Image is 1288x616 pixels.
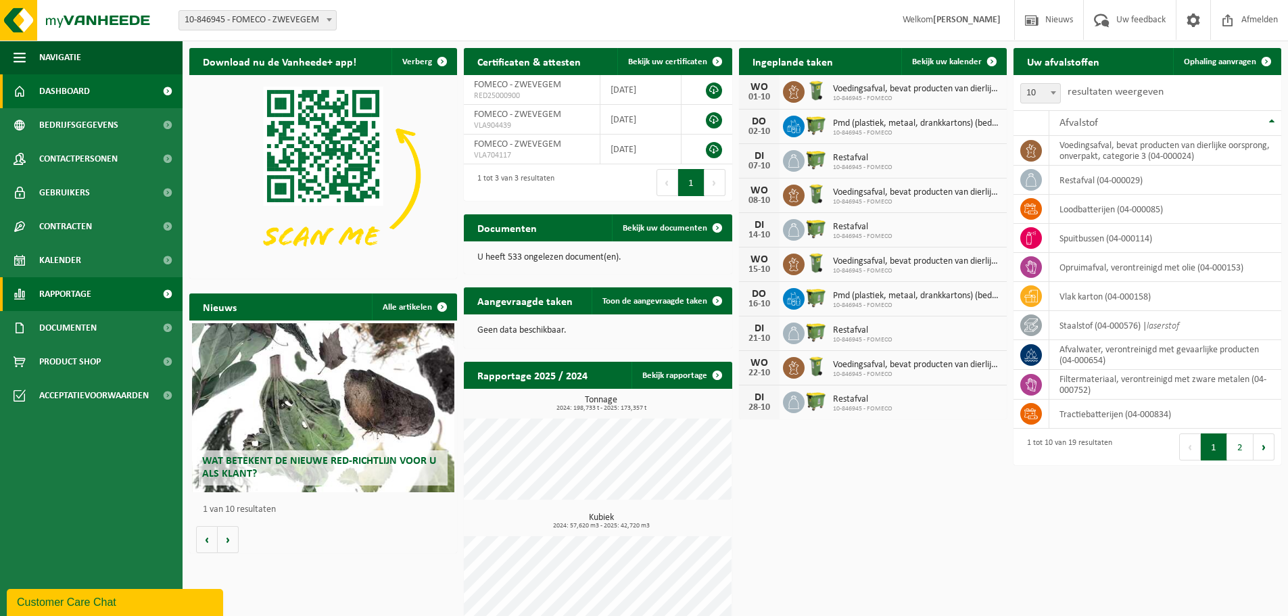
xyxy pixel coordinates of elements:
span: Voedingsafval, bevat producten van dierlijke oorsprong, onverpakt, categorie 3 [833,187,1000,198]
span: Bekijk uw certificaten [628,57,707,66]
p: 1 van 10 resultaten [203,505,450,515]
img: WB-1100-HPE-GN-50 [805,114,828,137]
div: DI [746,220,773,231]
span: Voedingsafval, bevat producten van dierlijke oorsprong, onverpakt, categorie 3 [833,84,1000,95]
td: filtermateriaal, verontreinigd met zware metalen (04-000752) [1049,370,1281,400]
span: 10-846945 - FOMECO [833,164,892,172]
span: Contactpersonen [39,142,118,176]
span: 10-846945 - FOMECO [833,198,1000,206]
h2: Download nu de Vanheede+ app! [189,48,370,74]
span: Pmd (plastiek, metaal, drankkartons) (bedrijven) [833,291,1000,302]
span: Bedrijfsgegevens [39,108,118,142]
button: 2 [1227,433,1254,460]
span: Toon de aangevraagde taken [602,297,707,306]
a: Bekijk uw certificaten [617,48,731,75]
span: 10-846945 - FOMECO [833,129,1000,137]
div: DO [746,289,773,300]
span: 10 [1021,84,1060,103]
p: Geen data beschikbaar. [477,326,718,335]
button: Next [705,169,725,196]
a: Ophaling aanvragen [1173,48,1280,75]
span: Bekijk uw documenten [623,224,707,233]
label: resultaten weergeven [1068,87,1164,97]
span: Restafval [833,222,892,233]
div: DI [746,392,773,403]
div: 08-10 [746,196,773,206]
h2: Uw afvalstoffen [1013,48,1113,74]
span: 10-846945 - FOMECO [833,336,892,344]
div: 14-10 [746,231,773,240]
span: 10-846945 - FOMECO - ZWEVEGEM [179,11,336,30]
span: Restafval [833,394,892,405]
span: Pmd (plastiek, metaal, drankkartons) (bedrijven) [833,118,1000,129]
i: laserstof [1147,321,1179,331]
a: Alle artikelen [372,293,456,321]
span: Afvalstof [1059,118,1098,128]
td: voedingsafval, bevat producten van dierlijke oorsprong, onverpakt, categorie 3 (04-000024) [1049,136,1281,166]
td: [DATE] [600,75,682,105]
span: Verberg [402,57,432,66]
div: DO [746,116,773,127]
a: Bekijk rapportage [631,362,731,389]
img: WB-0140-HPE-GN-50 [805,79,828,102]
p: U heeft 533 ongelezen document(en). [477,253,718,262]
span: FOMECO - ZWEVEGEM [474,110,561,120]
h3: Kubiek [471,513,732,529]
span: 2024: 198,733 t - 2025: 173,357 t [471,405,732,412]
span: 10-846945 - FOMECO [833,95,1000,103]
div: 21-10 [746,334,773,343]
span: FOMECO - ZWEVEGEM [474,80,561,90]
iframe: chat widget [7,586,226,616]
button: Next [1254,433,1274,460]
button: Previous [657,169,678,196]
span: 10-846945 - FOMECO [833,267,1000,275]
a: Toon de aangevraagde taken [592,287,731,314]
div: WO [746,185,773,196]
div: 28-10 [746,403,773,412]
span: Acceptatievoorwaarden [39,379,149,412]
span: Restafval [833,153,892,164]
td: staalstof (04-000576) | [1049,311,1281,340]
button: 1 [1201,433,1227,460]
h2: Rapportage 2025 / 2024 [464,362,601,388]
div: WO [746,82,773,93]
span: 2024: 57,620 m3 - 2025: 42,720 m3 [471,523,732,529]
div: DI [746,151,773,162]
span: Restafval [833,325,892,336]
td: [DATE] [600,135,682,164]
h2: Ingeplande taken [739,48,846,74]
div: 15-10 [746,265,773,275]
span: VLA704117 [474,150,589,161]
div: 01-10 [746,93,773,102]
td: restafval (04-000029) [1049,166,1281,195]
button: 1 [678,169,705,196]
span: Voedingsafval, bevat producten van dierlijke oorsprong, onverpakt, categorie 3 [833,256,1000,267]
div: 16-10 [746,300,773,309]
h2: Certificaten & attesten [464,48,594,74]
td: vlak karton (04-000158) [1049,282,1281,311]
span: Navigatie [39,41,81,74]
td: opruimafval, verontreinigd met olie (04-000153) [1049,253,1281,282]
button: Previous [1179,433,1201,460]
span: VLA904439 [474,120,589,131]
span: 10-846945 - FOMECO [833,233,892,241]
span: Gebruikers [39,176,90,210]
span: 10-846945 - FOMECO [833,405,892,413]
div: 1 tot 3 van 3 resultaten [471,168,554,197]
span: 10-846945 - FOMECO [833,371,1000,379]
img: Download de VHEPlus App [189,75,457,276]
div: DI [746,323,773,334]
span: Product Shop [39,345,101,379]
a: Bekijk uw documenten [612,214,731,241]
img: WB-1100-HPE-GN-50 [805,286,828,309]
td: spuitbussen (04-000114) [1049,224,1281,253]
div: 1 tot 10 van 19 resultaten [1020,432,1112,462]
img: WB-1100-HPE-GN-50 [805,389,828,412]
div: WO [746,358,773,369]
img: WB-1100-HPE-GN-50 [805,217,828,240]
span: Wat betekent de nieuwe RED-richtlijn voor u als klant? [202,456,436,479]
img: WB-1100-HPE-GN-50 [805,321,828,343]
td: loodbatterijen (04-000085) [1049,195,1281,224]
span: Contracten [39,210,92,243]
